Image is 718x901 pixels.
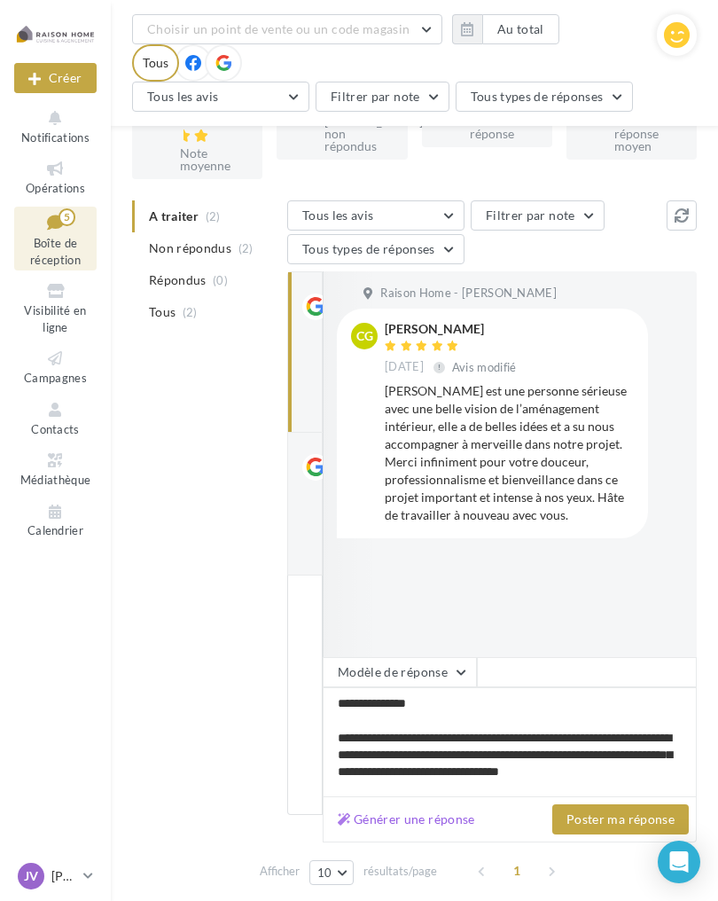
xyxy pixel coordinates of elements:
a: Contacts [14,396,97,440]
span: Campagnes [24,371,87,385]
span: 10 [317,866,332,880]
span: Répondus [149,271,207,289]
span: Raison Home - [PERSON_NAME] [380,286,557,302]
div: Délai de réponse moyen [614,115,683,153]
button: 10 [309,860,355,885]
span: Non répondus [149,239,231,257]
a: Visibilité en ligne [14,278,97,338]
div: Taux de réponse [470,115,538,140]
button: Au total [482,14,559,44]
button: Poster ma réponse [552,804,689,834]
div: Nouvelle campagne [14,63,97,93]
div: Tous [132,44,179,82]
div: [PERSON_NAME] non répondus [324,115,393,153]
div: Note moyenne [180,147,248,172]
button: Tous types de réponses [456,82,633,112]
div: [PERSON_NAME] [385,323,520,335]
span: (0) [213,273,228,287]
button: Tous les avis [287,200,464,231]
span: Opérations [26,181,85,195]
span: CG [356,327,373,345]
span: Calendrier [27,524,83,538]
div: 5 [59,208,75,226]
span: Visibilité en ligne [24,303,86,334]
a: JV [PERSON_NAME] [14,859,97,893]
button: Tous les avis [132,82,309,112]
span: JV [24,867,38,885]
button: Générer une réponse [331,809,482,830]
span: Tous types de réponses [471,89,604,104]
a: Calendrier [14,498,97,542]
button: Tous types de réponses [287,234,464,264]
button: Choisir un point de vente ou un code magasin [132,14,442,44]
span: [DATE] [385,359,424,375]
span: (2) [238,241,254,255]
button: Créer [14,63,97,93]
a: Boîte de réception5 [14,207,97,271]
span: Médiathèque [20,473,91,487]
div: [PERSON_NAME] est une personne sérieuse avec une belle vision de l’aménagement intérieur, elle a ... [385,382,634,524]
span: Tous les avis [302,208,374,223]
span: Boîte de réception [30,236,81,267]
span: (2) [183,305,198,319]
button: Au total [452,14,559,44]
span: Tous types de réponses [302,241,435,256]
span: Avis modifié [452,360,517,374]
span: Tous les avis [147,89,219,104]
span: Afficher [260,863,300,880]
span: Tous [149,303,176,321]
button: Filtrer par note [316,82,449,112]
div: Open Intercom Messenger [658,841,700,883]
span: Notifications [21,130,90,145]
span: Contacts [31,422,80,436]
a: Opérations [14,155,97,199]
button: Filtrer par note [471,200,605,231]
span: 1 [503,857,531,885]
span: résultats/page [363,863,437,880]
p: [PERSON_NAME] [51,867,76,885]
span: Choisir un point de vente ou un code magasin [147,21,410,36]
a: Campagnes [14,345,97,388]
button: Modèle de réponse [323,657,477,687]
a: Médiathèque [14,447,97,490]
button: Notifications [14,105,97,148]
